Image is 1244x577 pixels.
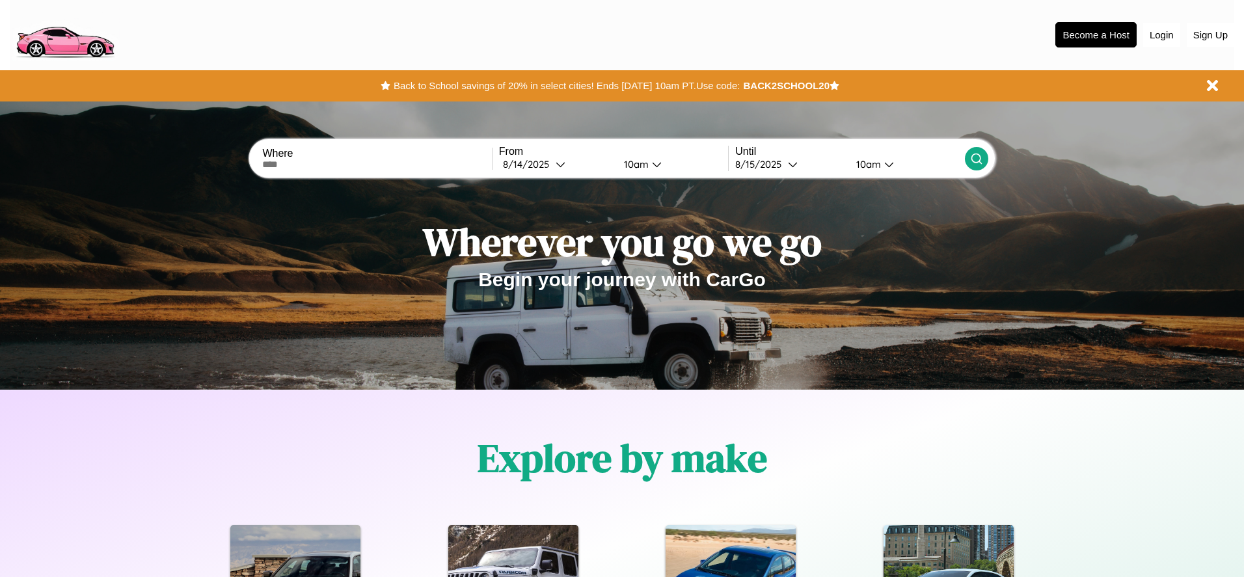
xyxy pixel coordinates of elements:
div: 8 / 15 / 2025 [735,158,788,170]
button: Back to School savings of 20% in select cities! Ends [DATE] 10am PT.Use code: [390,77,743,95]
label: Where [262,148,491,159]
button: Sign Up [1187,23,1234,47]
h1: Explore by make [478,431,767,485]
div: 10am [850,158,884,170]
div: 10am [617,158,652,170]
label: From [499,146,728,157]
b: BACK2SCHOOL20 [743,80,830,91]
button: 10am [846,157,964,171]
div: 8 / 14 / 2025 [503,158,556,170]
button: 8/14/2025 [499,157,614,171]
img: logo [10,7,120,61]
button: 10am [614,157,728,171]
label: Until [735,146,964,157]
button: Login [1143,23,1180,47]
button: Become a Host [1055,22,1137,47]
